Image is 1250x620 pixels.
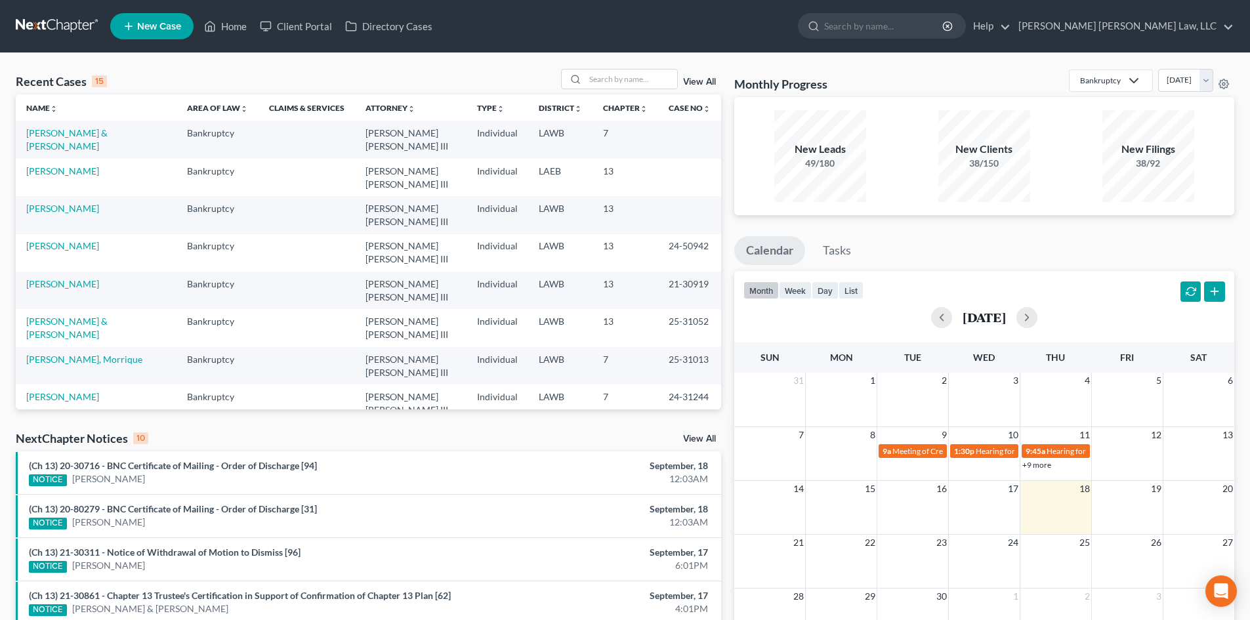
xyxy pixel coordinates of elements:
[72,559,145,572] a: [PERSON_NAME]
[792,373,805,388] span: 31
[29,474,67,486] div: NOTICE
[593,384,658,422] td: 7
[467,159,528,196] td: Individual
[1155,373,1163,388] span: 5
[1102,157,1194,170] div: 38/92
[883,446,891,456] span: 9a
[935,535,948,550] span: 23
[92,75,107,87] div: 15
[490,559,708,572] div: 6:01PM
[29,604,67,616] div: NOTICE
[72,516,145,529] a: [PERSON_NAME]
[1155,589,1163,604] span: 3
[1150,427,1163,443] span: 12
[683,434,716,444] a: View All
[1150,535,1163,550] span: 26
[467,121,528,158] td: Individual
[743,281,779,299] button: month
[177,121,259,158] td: Bankruptcy
[1078,481,1091,497] span: 18
[26,103,58,113] a: Nameunfold_more
[490,516,708,529] div: 12:03AM
[812,281,839,299] button: day
[593,234,658,272] td: 13
[734,236,805,265] a: Calendar
[467,272,528,309] td: Individual
[528,159,593,196] td: LAEB
[26,391,99,402] a: [PERSON_NAME]
[1026,446,1045,456] span: 9:45a
[490,589,708,602] div: September, 17
[137,22,181,31] span: New Case
[528,347,593,384] td: LAWB
[539,103,582,113] a: Districtunfold_more
[355,347,467,384] td: [PERSON_NAME] [PERSON_NAME] III
[26,354,142,365] a: [PERSON_NAME], Morrique
[29,547,301,558] a: (Ch 13) 21-30311 - Notice of Withdrawal of Motion to Dismiss [96]
[259,94,355,121] th: Claims & Services
[355,272,467,309] td: [PERSON_NAME] [PERSON_NAME] III
[774,157,866,170] div: 49/180
[365,103,415,113] a: Attorneyunfold_more
[869,427,877,443] span: 8
[1221,427,1234,443] span: 13
[585,70,677,89] input: Search by name...
[1046,352,1065,363] span: Thu
[1102,142,1194,157] div: New Filings
[497,105,505,113] i: unfold_more
[26,165,99,176] a: [PERSON_NAME]
[72,602,228,615] a: [PERSON_NAME] & [PERSON_NAME]
[50,105,58,113] i: unfold_more
[355,121,467,158] td: [PERSON_NAME] [PERSON_NAME] III
[467,309,528,346] td: Individual
[864,535,877,550] span: 22
[954,446,974,456] span: 1:30p
[1221,481,1234,497] span: 20
[29,561,67,573] div: NOTICE
[1007,427,1020,443] span: 10
[593,347,658,384] td: 7
[528,309,593,346] td: LAWB
[467,234,528,272] td: Individual
[29,518,67,529] div: NOTICE
[528,272,593,309] td: LAWB
[490,546,708,559] div: September, 17
[593,272,658,309] td: 13
[703,105,711,113] i: unfold_more
[760,352,780,363] span: Sun
[1022,460,1051,470] a: +9 more
[26,316,108,340] a: [PERSON_NAME] & [PERSON_NAME]
[240,105,248,113] i: unfold_more
[792,589,805,604] span: 28
[29,503,317,514] a: (Ch 13) 20-80279 - BNC Certificate of Mailing - Order of Discharge [31]
[407,105,415,113] i: unfold_more
[355,196,467,234] td: [PERSON_NAME] [PERSON_NAME] III
[490,459,708,472] div: September, 18
[490,602,708,615] div: 4:01PM
[593,159,658,196] td: 13
[1078,427,1091,443] span: 11
[528,121,593,158] td: LAWB
[774,142,866,157] div: New Leads
[658,309,721,346] td: 25-31052
[1205,575,1237,607] div: Open Intercom Messenger
[1012,14,1234,38] a: [PERSON_NAME] [PERSON_NAME] Law, LLC
[935,481,948,497] span: 16
[29,460,317,471] a: (Ch 13) 20-30716 - BNC Certificate of Mailing - Order of Discharge [94]
[16,430,148,446] div: NextChapter Notices
[177,347,259,384] td: Bankruptcy
[26,278,99,289] a: [PERSON_NAME]
[1047,446,1219,456] span: Hearing for [PERSON_NAME] & [PERSON_NAME]
[1150,481,1163,497] span: 19
[1007,535,1020,550] span: 24
[1120,352,1134,363] span: Fri
[26,127,108,152] a: [PERSON_NAME] & [PERSON_NAME]
[811,236,863,265] a: Tasks
[658,347,721,384] td: 25-31013
[603,103,648,113] a: Chapterunfold_more
[967,14,1010,38] a: Help
[904,352,921,363] span: Tue
[187,103,248,113] a: Area of Lawunfold_more
[467,347,528,384] td: Individual
[940,427,948,443] span: 9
